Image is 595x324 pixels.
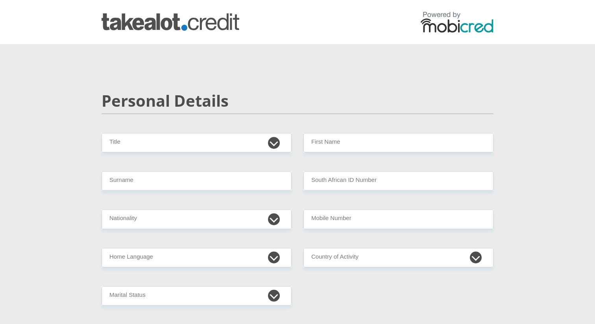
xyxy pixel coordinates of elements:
input: ID Number [303,171,493,191]
img: powered by mobicred logo [421,11,493,33]
h2: Personal Details [102,91,493,110]
input: First Name [303,133,493,152]
input: Contact Number [303,209,493,229]
img: takealot_credit logo [102,13,239,31]
input: Surname [102,171,292,191]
